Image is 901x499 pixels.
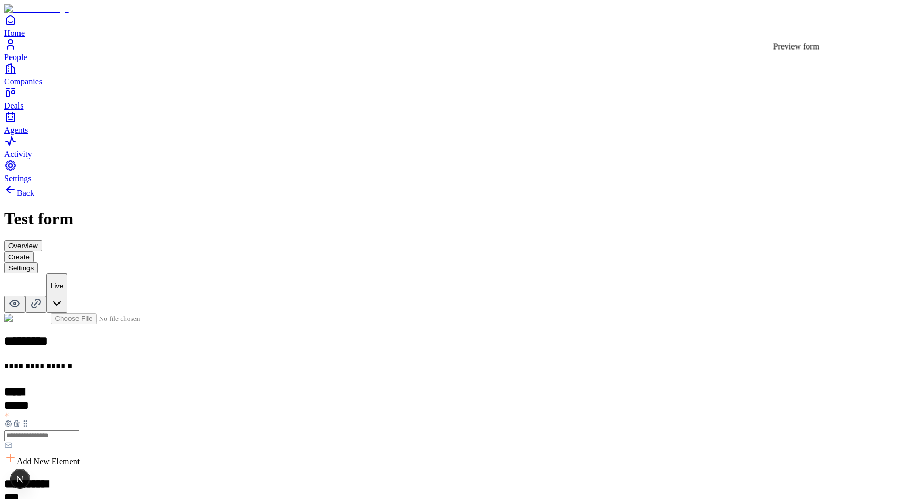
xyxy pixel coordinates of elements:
a: Home [4,14,897,37]
span: Activity [4,150,32,159]
button: Create [4,251,34,262]
button: Overview [4,240,42,251]
span: Deals [4,101,23,110]
span: Home [4,28,25,37]
a: Activity [4,135,897,159]
img: Item Brain Logo [4,4,69,14]
span: People [4,53,27,62]
a: Back [4,189,34,198]
span: Companies [4,77,42,86]
span: Add New Element [17,457,80,466]
span: Settings [4,174,32,183]
p: Preview form [773,42,820,52]
a: Settings [4,159,897,183]
a: Companies [4,62,897,86]
a: People [4,38,897,62]
img: Form Logo [4,314,51,323]
button: Settings [4,262,38,273]
span: Agents [4,125,28,134]
a: Deals [4,86,897,110]
h1: Test form [4,209,897,229]
a: Agents [4,111,897,134]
